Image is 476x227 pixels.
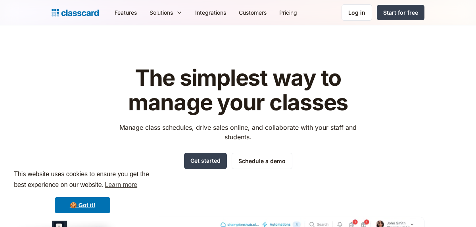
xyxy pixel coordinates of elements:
[6,162,159,221] div: cookieconsent
[232,153,292,169] a: Schedule a demo
[232,4,273,21] a: Customers
[52,7,99,18] a: Logo
[150,8,173,17] div: Solutions
[377,5,424,20] a: Start for free
[189,4,232,21] a: Integrations
[55,197,110,213] a: dismiss cookie message
[14,169,151,191] span: This website uses cookies to ensure you get the best experience on our website.
[383,8,418,17] div: Start for free
[348,8,365,17] div: Log in
[112,123,364,142] p: Manage class schedules, drive sales online, and collaborate with your staff and students.
[184,153,227,169] a: Get started
[104,179,138,191] a: learn more about cookies
[112,66,364,115] h1: The simplest way to manage your classes
[342,4,372,21] a: Log in
[273,4,303,21] a: Pricing
[108,4,143,21] a: Features
[143,4,189,21] div: Solutions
